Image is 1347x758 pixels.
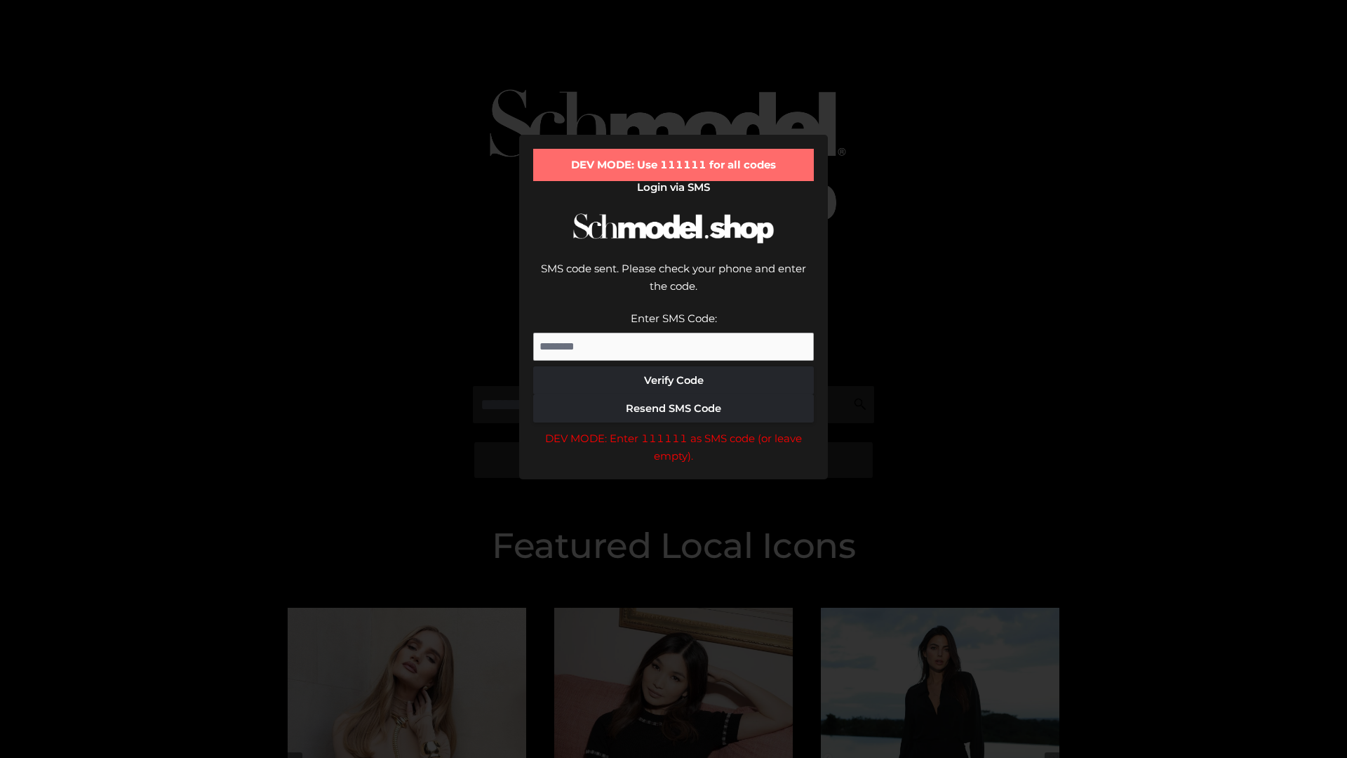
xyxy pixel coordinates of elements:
[533,394,814,423] button: Resend SMS Code
[533,430,814,465] div: DEV MODE: Enter 111111 as SMS code (or leave empty).
[631,312,717,325] label: Enter SMS Code:
[568,201,779,256] img: Schmodel Logo
[533,149,814,181] div: DEV MODE: Use 111111 for all codes
[533,181,814,194] h2: Login via SMS
[533,260,814,310] div: SMS code sent. Please check your phone and enter the code.
[533,366,814,394] button: Verify Code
